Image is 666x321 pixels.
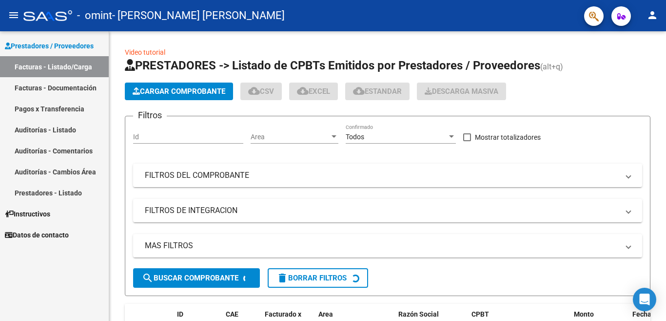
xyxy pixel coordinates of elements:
[318,310,333,318] span: Area
[353,87,402,96] span: Estandar
[133,87,225,96] span: Cargar Comprobante
[646,9,658,21] mat-icon: person
[77,5,112,26] span: - omint
[345,83,410,100] button: Estandar
[471,310,489,318] span: CPBT
[276,274,347,282] span: Borrar Filtros
[142,274,238,282] span: Buscar Comprobante
[425,87,498,96] span: Descarga Masiva
[251,133,330,141] span: Area
[142,272,154,284] mat-icon: search
[540,62,563,71] span: (alt+q)
[133,108,167,122] h3: Filtros
[125,83,233,100] button: Cargar Comprobante
[240,83,282,100] button: CSV
[8,9,20,21] mat-icon: menu
[475,131,541,143] span: Mostrar totalizadores
[145,205,619,216] mat-panel-title: FILTROS DE INTEGRACION
[297,85,309,97] mat-icon: cloud_download
[353,85,365,97] mat-icon: cloud_download
[125,59,540,72] span: PRESTADORES -> Listado de CPBTs Emitidos por Prestadores / Proveedores
[125,48,165,56] a: Video tutorial
[133,164,642,187] mat-expansion-panel-header: FILTROS DEL COMPROBANTE
[145,240,619,251] mat-panel-title: MAS FILTROS
[297,87,330,96] span: EXCEL
[177,310,183,318] span: ID
[417,83,506,100] button: Descarga Masiva
[248,87,274,96] span: CSV
[133,234,642,257] mat-expansion-panel-header: MAS FILTROS
[268,268,368,288] button: Borrar Filtros
[5,41,94,51] span: Prestadores / Proveedores
[248,85,260,97] mat-icon: cloud_download
[5,230,69,240] span: Datos de contacto
[133,268,260,288] button: Buscar Comprobante
[145,170,619,181] mat-panel-title: FILTROS DEL COMPROBANTE
[133,199,642,222] mat-expansion-panel-header: FILTROS DE INTEGRACION
[346,133,364,141] span: Todos
[574,310,594,318] span: Monto
[417,83,506,100] app-download-masive: Descarga masiva de comprobantes (adjuntos)
[112,5,285,26] span: - [PERSON_NAME] [PERSON_NAME]
[276,272,288,284] mat-icon: delete
[226,310,238,318] span: CAE
[5,209,50,219] span: Instructivos
[398,310,439,318] span: Razón Social
[289,83,338,100] button: EXCEL
[633,288,656,311] div: Open Intercom Messenger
